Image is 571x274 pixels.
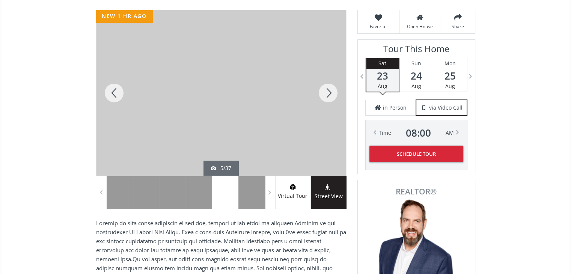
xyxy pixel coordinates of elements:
[311,192,347,201] span: Street View
[366,58,399,69] div: Sat
[275,192,310,200] span: Virtual Tour
[378,83,387,90] span: Aug
[445,83,455,90] span: Aug
[411,83,421,90] span: Aug
[379,128,454,138] div: Time AM
[366,188,467,196] span: REALTOR®
[96,10,152,23] div: new 1 hr ago
[365,44,467,58] h3: Tour This Home
[275,176,311,209] a: virtual tour iconVirtual Tour
[429,104,463,111] span: via Video Call
[399,71,433,81] span: 24
[96,10,346,176] div: 110 7 Street SW #704 Calgary, AB T2P 5M9 - Photo 5 of 37
[366,71,399,81] span: 23
[369,146,463,162] button: Schedule Tour
[289,184,297,190] img: virtual tour icon
[362,23,395,30] span: Favorite
[383,104,407,111] span: in Person
[433,58,467,69] div: Mon
[445,23,471,30] span: Share
[406,128,431,138] span: 08 : 00
[433,71,467,81] span: 25
[211,164,231,172] div: 5/37
[403,23,437,30] span: Open House
[399,58,433,69] div: Sun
